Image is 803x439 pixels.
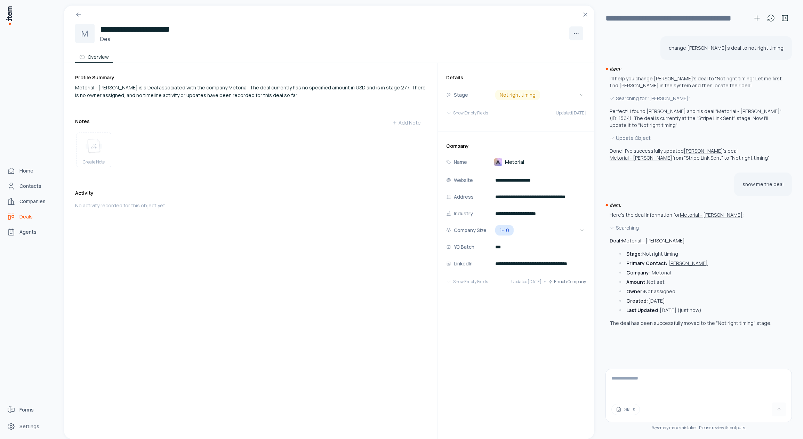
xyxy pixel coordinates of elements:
[626,260,667,266] strong: Primary Contact:
[77,133,111,167] button: create noteCreate Note
[454,243,474,251] p: YC Batch
[75,49,113,63] button: Overview
[75,84,426,99] div: Metorial - [PERSON_NAME] is a Deal associated with the company Metorial. The deal currently has n...
[19,229,37,236] span: Agents
[19,167,33,174] span: Home
[622,237,685,244] button: Metorial - [PERSON_NAME]
[19,423,39,430] span: Settings
[511,279,541,285] span: Updated [DATE]
[618,250,784,257] li: Not right timing
[668,260,708,267] button: [PERSON_NAME]
[652,269,671,276] button: Metorial
[75,24,95,43] div: M
[651,425,660,431] i: item
[19,406,34,413] span: Forms
[680,211,742,218] button: Metorial - [PERSON_NAME]
[742,181,784,188] p: show me the deal
[626,250,642,257] strong: Stage:
[556,110,586,116] span: Updated [DATE]
[494,158,502,166] img: Metorial
[4,194,57,208] a: Companies
[618,279,784,286] li: Not set
[778,11,792,25] button: Toggle sidebar
[610,211,744,218] p: Here's the deal information for :
[610,224,784,232] div: Searching
[494,158,524,166] a: Metorial
[626,297,648,304] strong: Created:
[4,420,57,433] a: Settings
[610,147,770,161] p: Done! I've successfully updated 's deal from "Stripe Link Sent" to "Not right timing".
[4,210,57,224] a: deals
[19,198,46,205] span: Companies
[618,288,784,295] li: Not assigned
[610,202,621,208] i: item:
[446,74,586,81] h3: Details
[83,159,105,165] span: Create Note
[454,193,474,201] p: Address
[605,425,792,431] div: may make mistakes. Please review its outputs.
[454,260,473,268] p: LinkedIn
[75,202,426,209] p: No activity recorded for this object yet.
[454,226,487,234] p: Company Size
[611,404,640,415] button: Skills
[669,45,784,51] p: change [PERSON_NAME]'s deal to not right timing
[446,143,586,150] h3: Company
[626,279,647,285] strong: Amount:
[610,134,784,142] div: Update Object
[610,95,784,102] div: Searching for "[PERSON_NAME]"
[19,213,33,220] span: Deals
[610,320,784,327] p: The deal has been successfully moved to the "Not right timing" stage.
[618,297,784,304] li: [DATE]
[392,119,421,126] div: Add Note
[446,275,488,289] button: Show Empty Fields
[4,179,57,193] a: Contacts
[86,138,102,154] img: create note
[569,26,583,40] button: More actions
[75,74,426,81] h3: Profile Summary
[4,164,57,178] a: Home
[764,11,778,25] button: View history
[387,116,426,130] button: Add Note
[446,106,488,120] button: Show Empty Fields
[454,176,473,184] p: Website
[4,225,57,239] a: Agents
[610,65,621,72] i: item:
[610,154,672,161] button: Metorial - [PERSON_NAME]
[505,159,524,166] span: Metorial
[75,190,94,197] h3: Activity
[610,237,685,244] strong: Deal:
[624,406,635,413] span: Skills
[610,108,784,129] p: Perfect! I found [PERSON_NAME] and his deal "Metorial - [PERSON_NAME]" (ID: 1564). The deal is cu...
[610,75,784,89] p: I'll help you change [PERSON_NAME]'s deal to "Not right timing". Let me first find [PERSON_NAME] ...
[750,11,764,25] button: New conversation
[618,307,784,314] li: [DATE] (just now)
[626,307,660,313] strong: Last Updated:
[6,6,13,25] img: Item Brain Logo
[75,118,90,125] h3: Notes
[100,35,195,43] h3: Deal
[454,210,473,217] p: Industry
[626,288,644,295] strong: Owner:
[19,183,41,190] span: Contacts
[548,275,586,289] button: Enrich Company
[4,403,57,417] a: Forms
[684,147,723,154] button: [PERSON_NAME]
[454,158,467,166] p: Name
[454,91,468,99] p: Stage
[626,269,651,276] strong: Company:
